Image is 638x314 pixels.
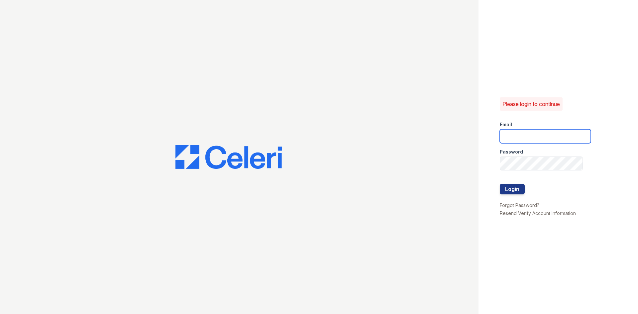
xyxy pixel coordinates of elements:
p: Please login to continue [502,100,560,108]
button: Login [500,184,525,194]
img: CE_Logo_Blue-a8612792a0a2168367f1c8372b55b34899dd931a85d93a1a3d3e32e68fde9ad4.png [175,145,282,169]
a: Resend Verify Account Information [500,210,576,216]
label: Email [500,121,512,128]
label: Password [500,149,523,155]
a: Forgot Password? [500,202,539,208]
